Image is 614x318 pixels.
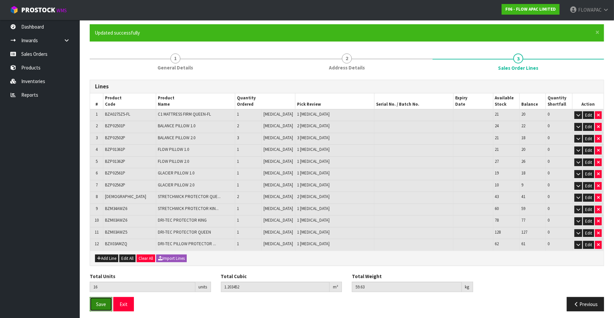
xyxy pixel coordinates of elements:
span: 12 [95,241,99,247]
span: 1 [237,159,239,164]
span: GLACIER PILLOW 1.0 [158,170,194,176]
button: Edit All [119,255,136,263]
div: m³ [330,282,342,292]
span: 10 [495,182,499,188]
span: Sales Order Lines [90,75,604,316]
span: 77 [521,217,525,223]
input: Total Cubic [221,282,330,292]
button: Edit [583,170,594,178]
span: [MEDICAL_DATA] [263,194,293,199]
span: 1 [MEDICAL_DATA] [297,229,330,235]
span: 4 [96,147,98,152]
span: 9 [96,206,98,211]
span: 0 [548,135,550,141]
button: Edit [583,194,594,202]
th: Pick Review [295,93,374,109]
span: 27 [495,159,499,164]
span: 3 [MEDICAL_DATA] [297,135,330,141]
span: STRETCHWICK PROTECTOR QUE... [158,194,221,199]
span: 10 [95,217,99,223]
button: Edit [583,135,594,143]
span: 21 [495,111,499,117]
div: units [195,282,211,292]
span: FLOWAPAC [578,7,602,13]
button: Save [90,297,112,311]
span: 1 [MEDICAL_DATA] [297,182,330,188]
span: 1 [MEDICAL_DATA] [297,206,330,211]
span: 0 [548,182,550,188]
span: STRETCHWICK PROTECTOR KIN... [158,206,219,211]
span: 21 [495,135,499,141]
span: 1 [MEDICAL_DATA] [297,147,330,152]
span: [MEDICAL_DATA] [263,123,293,129]
span: BZP01362P [105,159,125,164]
span: BZP02562P [105,182,125,188]
button: Edit [583,241,594,249]
th: Balance [519,93,546,109]
span: 1 [96,111,98,117]
span: BALANCE PILLOW 1.0 [158,123,195,129]
span: 41 [521,194,525,199]
span: [MEDICAL_DATA] [263,182,293,188]
span: 1 [237,241,239,247]
span: 18 [521,135,525,141]
span: Save [96,301,106,307]
span: Updated successfully [95,30,140,36]
span: 11 [95,229,99,235]
button: Edit [583,111,594,119]
span: BZA0275Z5-FL [105,111,130,117]
span: 1 [MEDICAL_DATA] [297,159,330,164]
span: 3 [96,135,98,141]
label: Total Units [90,273,115,280]
span: [MEDICAL_DATA] [263,206,293,211]
span: 3 [513,53,523,63]
button: Edit [583,229,594,237]
span: 1 [MEDICAL_DATA] [297,170,330,176]
span: [MEDICAL_DATA] [263,170,293,176]
span: 0 [548,170,550,176]
th: Quantity Shortfall [546,93,572,109]
small: WMS [56,7,67,14]
span: 0 [548,147,550,152]
label: Total Weight [352,273,382,280]
span: 0 [548,111,550,117]
span: 1 [MEDICAL_DATA] [297,111,330,117]
span: 22 [521,123,525,129]
span: 0 [548,217,550,223]
span: × [595,28,599,37]
span: 8 [96,194,98,199]
strong: F06 - FLOW APAC LIMITED [505,6,556,12]
span: 3 [237,135,239,141]
span: 1 [237,229,239,235]
span: BZX03AMZQ [105,241,127,247]
span: 21 [495,147,499,152]
span: 2 [MEDICAL_DATA] [297,194,330,199]
input: Total Weight [352,282,462,292]
span: [MEDICAL_DATA] [263,111,293,117]
span: 9 [521,182,523,188]
span: [MEDICAL_DATA] [263,159,293,164]
span: 1 [170,53,180,63]
span: 60 [495,206,499,211]
button: Previous [567,297,604,311]
span: 127 [521,229,527,235]
th: Action [572,93,604,109]
th: Serial No. / Batch No. [374,93,454,109]
div: kg [462,282,473,292]
th: Product Name [156,93,235,109]
span: 18 [521,170,525,176]
button: Edit [583,159,594,166]
h3: Lines [95,83,599,90]
span: 2 [342,53,352,63]
span: 0 [548,123,550,129]
span: FLOW PILLOW 1.0 [158,147,189,152]
span: 0 [548,206,550,211]
span: Address Details [329,64,365,71]
span: 1 [237,182,239,188]
button: Add Line [95,255,118,263]
span: 19 [495,170,499,176]
span: [MEDICAL_DATA] [263,241,293,247]
button: Clear All [137,255,155,263]
span: 2 [237,194,239,199]
span: 0 [548,194,550,199]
